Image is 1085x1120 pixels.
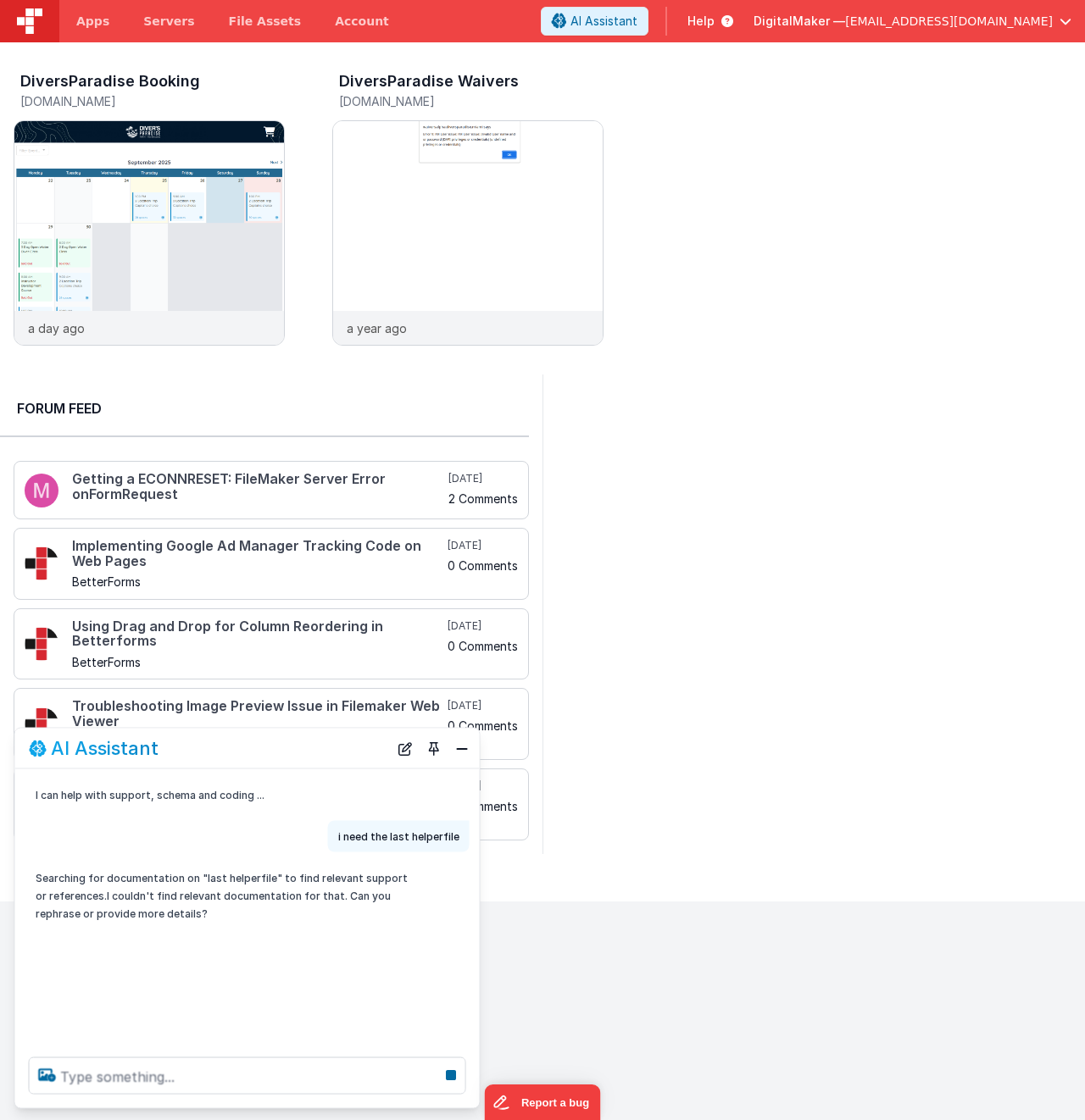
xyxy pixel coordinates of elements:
a: Getting a ECONNRESET: FileMaker Server Error onFormRequest [DATE] 2 Comments [14,461,529,519]
img: 100.png [25,474,58,507]
span: File Assets [229,13,302,30]
a: Troubleshooting Image Preview Issue in Filemaker Web Viewer BetterForms [DATE] 0 Comments [14,688,529,760]
iframe: Marker.io feedback button [485,1084,601,1120]
button: AI Assistant [541,7,648,36]
h5: BetterForms [72,656,444,668]
img: 295_2.png [25,707,58,741]
button: DigitalMaker — [EMAIL_ADDRESS][DOMAIN_NAME] [754,13,1071,30]
h5: 0 Comments [448,719,518,732]
h5: [DATE] [448,539,518,552]
p: a year ago [347,319,407,337]
h2: AI Assistant [51,738,159,758]
span: Servers [143,13,194,30]
h4: Getting a ECONNRESET: FileMaker Server Error onFormRequest [72,472,445,502]
h5: BetterForms [72,575,444,588]
h4: Implementing Google Ad Manager Tracking Code on Web Pages [72,539,444,568]
h3: DiversParadise Waivers [339,73,519,90]
button: New Chat [393,736,417,760]
h5: 0 Comments [448,640,518,652]
a: Implementing Google Ad Manager Tracking Code on Web Pages BetterForms [DATE] 0 Comments [14,528,529,600]
h2: Forum Feed [17,398,512,419]
h4: Troubleshooting Image Preview Issue in Filemaker Web Viewer [72,699,444,729]
h5: 2 Comments [448,492,518,505]
p: Searching for documentation on "last helperfile" to find relevant support or references.I couldn'... [36,869,415,923]
img: 295_2.png [25,627,58,661]
img: 295_2.png [25,546,58,580]
span: [EMAIL_ADDRESS][DOMAIN_NAME] [845,13,1053,30]
h5: 0 Comments [448,559,518,572]
h5: [DATE] [448,699,518,712]
button: Close [451,736,473,760]
span: AI Assistant [570,13,637,30]
button: Toggle Pin [422,736,446,760]
a: Using Drag and Drop for Column Reordering in Betterforms BetterForms [DATE] 0 Comments [14,608,529,680]
span: DigitalMaker — [754,13,845,30]
p: I can help with support, schema and coding ... [36,786,415,804]
span: Apps [76,13,109,30]
h4: Using Drag and Drop for Column Reordering in Betterforms [72,619,444,649]
span: Help [687,13,715,30]
h3: DiversParadise Booking [20,73,200,90]
h5: [DATE] [448,779,518,793]
h5: [DOMAIN_NAME] [20,95,285,108]
h5: [DATE] [448,619,518,633]
h5: [DOMAIN_NAME] [339,95,604,108]
h5: 0 Comments [448,800,518,812]
h5: [DATE] [448,472,518,485]
p: i need the last helperfile [338,828,459,846]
